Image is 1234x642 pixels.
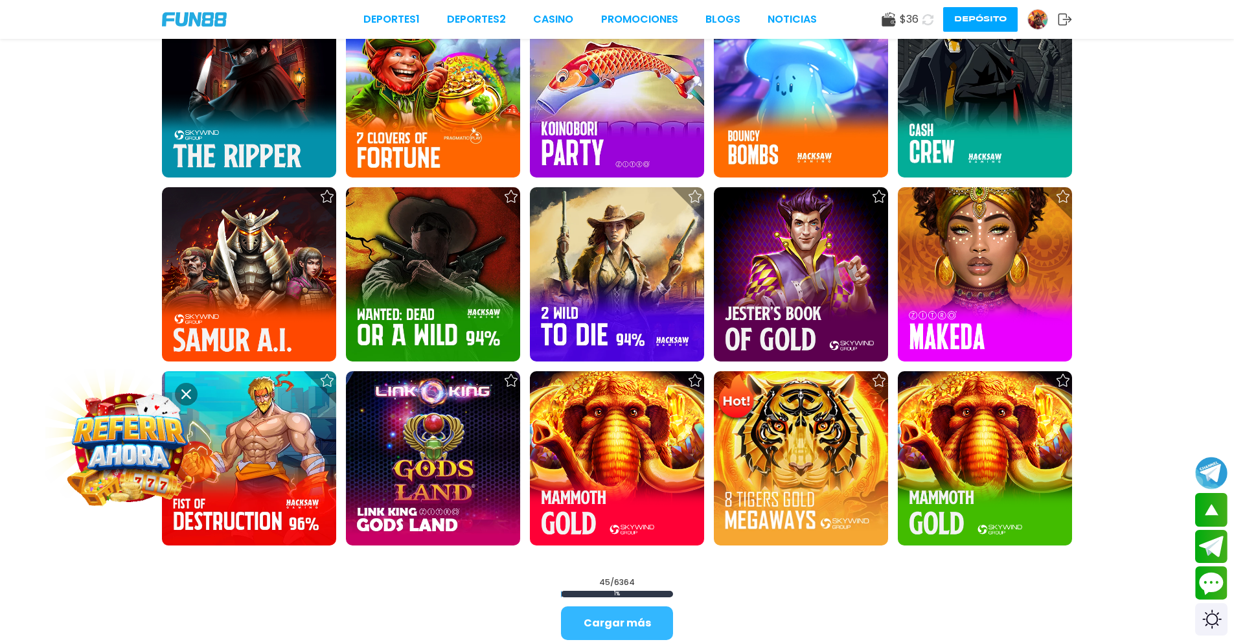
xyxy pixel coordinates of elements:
button: Join telegram channel [1195,456,1228,490]
div: Switch theme [1195,603,1228,636]
img: Mammoth Gold [530,371,704,545]
img: Fist Of Destruction 96% [162,371,336,545]
img: Hot [715,373,757,423]
img: Cash Crew 94% [898,3,1072,178]
img: Makeda [898,187,1072,361]
span: 1 % [561,591,673,597]
img: Link King Gods Land [346,371,520,545]
img: 2 Wild 2 Die 94% [530,187,704,361]
button: scroll up [1195,493,1228,527]
img: Company Logo [162,12,227,27]
a: NOTICIAS [768,12,817,27]
img: Image Link [69,387,189,507]
img: Koinobori Party [530,3,704,178]
img: Jester's Book of Gold [714,187,888,361]
button: Depósito [943,7,1018,32]
button: Contact customer service [1195,566,1228,600]
span: $ 36 [900,12,919,27]
img: 8 Tigers Gold™Megaways™ [714,371,888,545]
img: Avatar [1028,10,1047,29]
a: Deportes2 [447,12,506,27]
img: Wanted Dead or a Wild 94% [346,187,520,361]
button: Join telegram [1195,530,1228,564]
img: Samur.A.I. [162,187,336,361]
button: Cargar más [561,606,673,640]
a: Deportes1 [363,12,420,27]
a: Avatar [1027,9,1058,30]
img: Mammoth Gold [898,371,1072,545]
a: Promociones [601,12,678,27]
span: 45 / 6364 [599,577,635,588]
img: The Ripper [162,3,336,178]
a: CASINO [533,12,573,27]
img: Bouncy Bombs 96% [714,3,888,178]
img: 7 Clovers of Fortune [346,3,520,178]
a: BLOGS [705,12,740,27]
